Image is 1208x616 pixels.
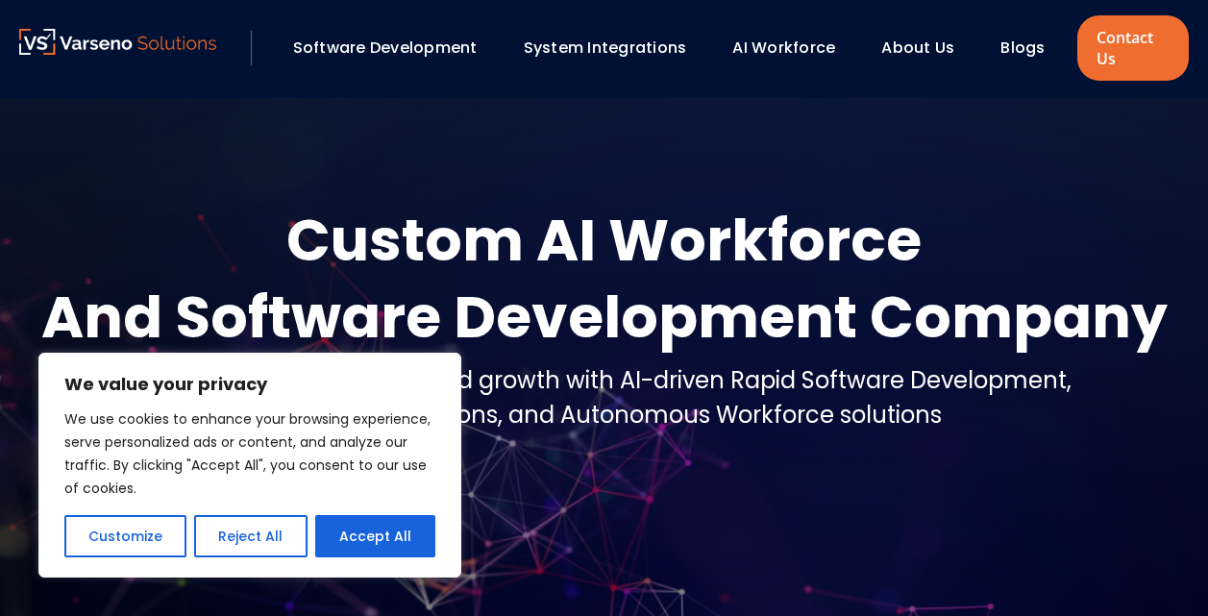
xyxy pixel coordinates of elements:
[19,29,216,67] a: Varseno Solutions – Product Engineering & IT Services
[524,37,687,59] a: System Integrations
[19,29,216,55] img: Varseno Solutions – Product Engineering & IT Services
[1077,15,1189,81] a: Contact Us
[194,515,307,557] button: Reject All
[41,279,1168,356] div: And Software Development Company
[41,202,1168,279] div: Custom AI Workforce
[136,363,1072,398] div: Operational optimization and growth with AI-driven Rapid Software Development,
[284,32,505,64] div: Software Development
[991,32,1072,64] div: Blogs
[872,32,981,64] div: About Us
[881,37,954,59] a: About Us
[315,515,435,557] button: Accept All
[64,515,186,557] button: Customize
[723,32,862,64] div: AI Workforce
[732,37,835,59] a: AI Workforce
[136,398,1072,432] div: System Integrations, and Autonomous Workforce solutions
[293,37,478,59] a: Software Development
[64,373,435,396] p: We value your privacy
[64,407,435,500] p: We use cookies to enhance your browsing experience, serve personalized ads or content, and analyz...
[514,32,714,64] div: System Integrations
[1000,37,1045,59] a: Blogs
